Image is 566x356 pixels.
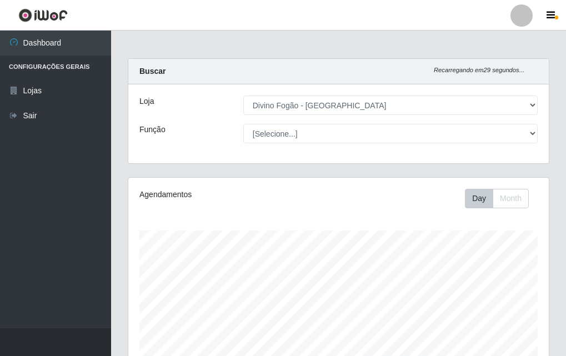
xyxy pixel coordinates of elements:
strong: Buscar [139,67,166,76]
button: Day [465,189,493,208]
label: Função [139,124,166,136]
div: First group [465,189,529,208]
div: Agendamentos [139,189,295,200]
label: Loja [139,96,154,107]
div: Toolbar with button groups [465,189,538,208]
img: CoreUI Logo [18,8,68,22]
i: Recarregando em 29 segundos... [434,67,524,73]
button: Month [493,189,529,208]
